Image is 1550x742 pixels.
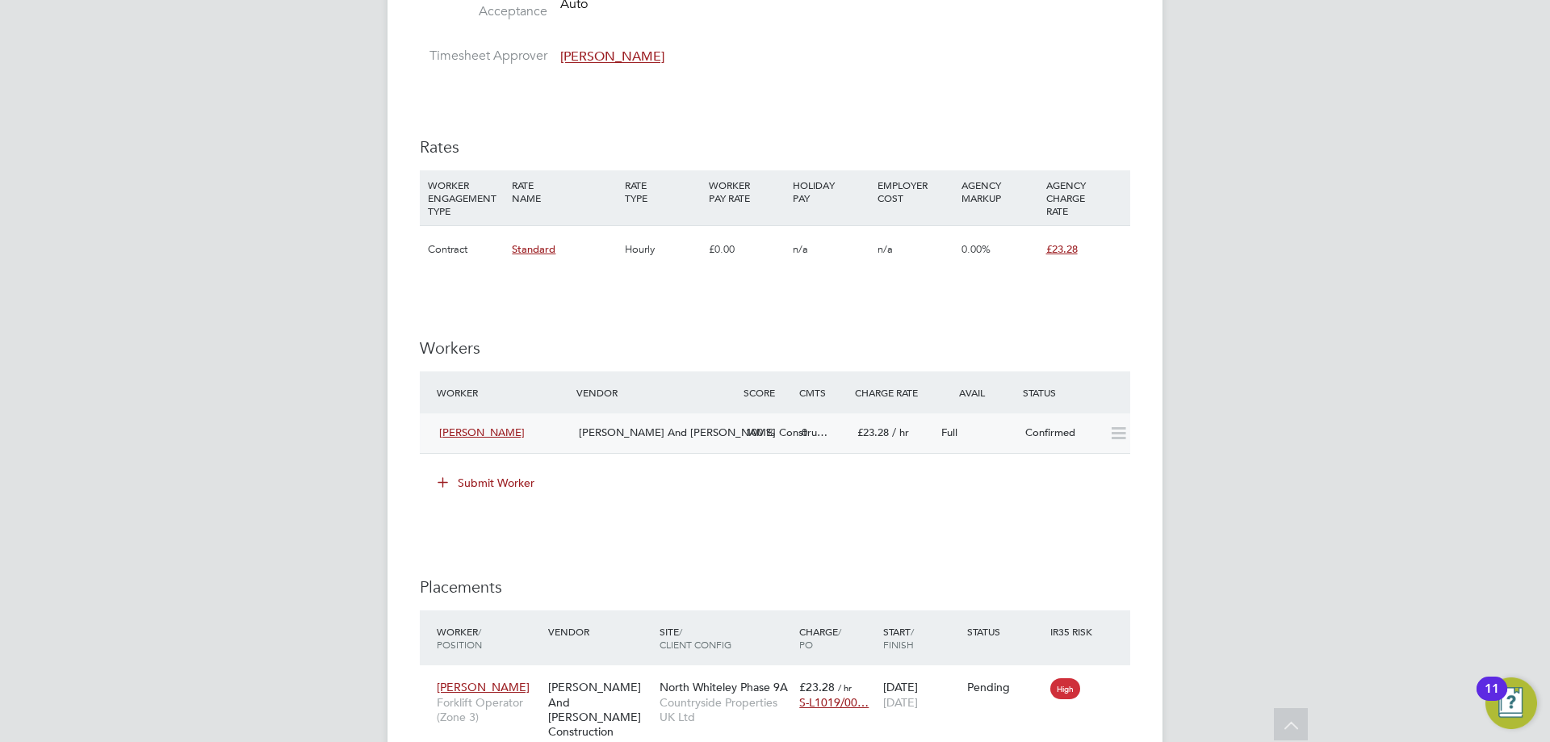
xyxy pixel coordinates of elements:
[560,49,664,65] span: [PERSON_NAME]
[420,337,1130,358] h3: Workers
[879,672,963,717] div: [DATE]
[873,170,957,212] div: EMPLOYER COST
[1050,678,1080,699] span: High
[437,695,540,724] span: Forklift Operator (Zone 3)
[799,680,835,694] span: £23.28
[437,680,530,694] span: [PERSON_NAME]
[426,470,547,496] button: Submit Worker
[963,617,1047,646] div: Status
[420,576,1130,597] h3: Placements
[621,226,705,273] div: Hourly
[660,695,791,724] span: Countryside Properties UK Ltd
[1019,420,1103,446] div: Confirmed
[799,695,869,710] span: S-L1019/00…
[572,378,739,407] div: Vendor
[424,226,508,273] div: Contract
[705,170,789,212] div: WORKER PAY RATE
[433,378,572,407] div: Worker
[439,425,525,439] span: [PERSON_NAME]
[795,378,851,407] div: Cmts
[851,378,935,407] div: Charge Rate
[961,242,991,256] span: 0.00%
[433,617,544,659] div: Worker
[802,425,807,439] span: 0
[621,170,705,212] div: RATE TYPE
[746,425,763,439] span: 100
[1485,689,1499,710] div: 11
[420,136,1130,157] h3: Rates
[935,378,1019,407] div: Avail
[508,170,620,212] div: RATE NAME
[799,625,841,651] span: / PO
[424,170,508,225] div: WORKER ENGAGEMENT TYPE
[512,242,555,256] span: Standard
[941,425,957,439] span: Full
[739,378,795,407] div: Score
[878,242,893,256] span: n/a
[795,617,879,659] div: Charge
[883,625,914,651] span: / Finish
[544,617,656,646] div: Vendor
[1485,677,1537,729] button: Open Resource Center, 11 new notifications
[892,425,909,439] span: / hr
[1042,170,1126,225] div: AGENCY CHARGE RATE
[957,170,1041,212] div: AGENCY MARKUP
[879,617,963,659] div: Start
[793,242,808,256] span: n/a
[967,680,1043,694] div: Pending
[1019,378,1130,407] div: Status
[433,671,1130,685] a: [PERSON_NAME]Forklift Operator (Zone 3)[PERSON_NAME] And [PERSON_NAME] Construction LimitedNorth ...
[705,226,789,273] div: £0.00
[883,695,918,710] span: [DATE]
[579,425,827,439] span: [PERSON_NAME] And [PERSON_NAME] Constru…
[656,617,795,659] div: Site
[660,625,731,651] span: / Client Config
[660,680,788,694] span: North Whiteley Phase 9A
[437,625,482,651] span: / Position
[1046,242,1078,256] span: £23.28
[857,425,889,439] span: £23.28
[1046,617,1102,646] div: IR35 Risk
[420,48,547,65] label: Timesheet Approver
[838,681,852,694] span: / hr
[789,170,873,212] div: HOLIDAY PAY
